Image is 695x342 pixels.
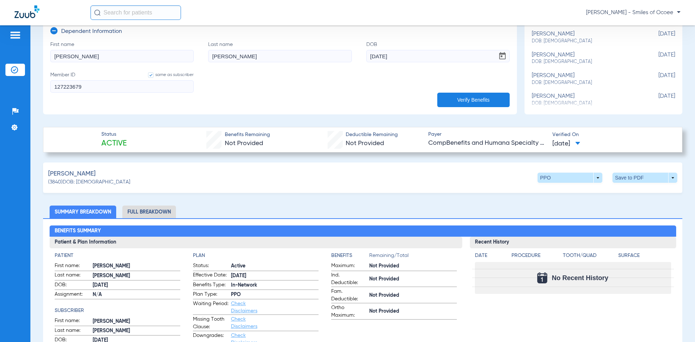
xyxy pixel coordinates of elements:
[428,131,546,138] span: Payer
[50,225,676,237] h2: Benefits Summary
[93,318,180,325] span: [PERSON_NAME]
[93,327,180,335] span: [PERSON_NAME]
[331,262,367,271] span: Maximum:
[346,140,384,147] span: Not Provided
[55,327,90,335] span: Last name:
[537,273,547,283] img: Calendar
[101,139,127,149] span: Active
[61,28,122,35] h3: Dependent Information
[331,304,367,319] span: Ortho Maximum:
[50,206,116,218] li: Summary Breakdown
[225,140,263,147] span: Not Provided
[331,252,369,262] app-breakdown-title: Benefits
[55,262,90,271] span: First name:
[532,31,639,44] div: [PERSON_NAME]
[618,252,671,262] app-breakdown-title: Surface
[50,71,194,93] label: Member ID
[231,262,319,270] span: Active
[532,72,639,86] div: [PERSON_NAME]
[366,50,510,62] input: DOBOpen calendar
[532,80,639,86] span: DOB: [DEMOGRAPHIC_DATA]
[532,59,639,65] span: DOB: [DEMOGRAPHIC_DATA]
[9,31,21,39] img: hamburger-icon
[532,38,639,45] span: DOB: [DEMOGRAPHIC_DATA]
[193,281,228,290] span: Benefits Type:
[101,131,127,138] span: Status
[538,173,602,183] button: PPO
[369,292,457,299] span: Not Provided
[55,291,90,299] span: Assignment:
[90,5,181,20] input: Search for patients
[428,139,546,148] span: CompBenefits and Humana Specialty Benefits
[532,93,639,106] div: [PERSON_NAME]
[208,41,351,62] label: Last name
[48,169,96,178] span: [PERSON_NAME]
[563,252,616,259] h4: Tooth/Quad
[639,52,675,65] span: [DATE]
[55,252,180,259] h4: Patient
[511,252,561,262] app-breakdown-title: Procedure
[55,281,90,290] span: DOB:
[552,139,580,148] span: [DATE]
[193,262,228,271] span: Status:
[193,252,319,259] h4: Plan
[612,173,677,183] button: Save to PDF
[231,317,257,329] a: Check Disclaimers
[94,9,101,16] img: Search Icon
[50,50,194,62] input: First name
[50,80,194,93] input: Member IDsame as subscriber
[369,275,457,283] span: Not Provided
[475,252,505,259] h4: Date
[369,252,457,262] span: Remaining/Total
[495,49,510,63] button: Open calendar
[639,31,675,44] span: [DATE]
[369,262,457,270] span: Not Provided
[93,262,180,270] span: [PERSON_NAME]
[639,72,675,86] span: [DATE]
[563,252,616,262] app-breakdown-title: Tooth/Quad
[122,206,176,218] li: Full Breakdown
[331,252,369,259] h4: Benefits
[475,252,505,262] app-breakdown-title: Date
[50,237,462,248] h3: Patient & Plan Information
[231,291,319,299] span: PPO
[639,93,675,106] span: [DATE]
[141,71,194,79] label: same as subscriber
[193,271,228,280] span: Effective Date:
[14,5,39,18] img: Zuub Logo
[208,50,351,62] input: Last name
[437,93,510,107] button: Verify Benefits
[55,307,180,314] h4: Subscriber
[511,252,561,259] h4: Procedure
[552,274,608,282] span: No Recent History
[369,308,457,315] span: Not Provided
[231,301,257,313] a: Check Disclaimers
[48,178,130,186] span: (3840) DOB: [DEMOGRAPHIC_DATA]
[346,131,398,139] span: Deductible Remaining
[552,131,670,139] span: Verified On
[193,316,228,331] span: Missing Tooth Clause:
[659,307,695,342] iframe: Chat Widget
[231,272,319,280] span: [DATE]
[532,52,639,65] div: [PERSON_NAME]
[55,317,90,326] span: First name:
[470,237,676,248] h3: Recent History
[366,41,510,62] label: DOB
[50,41,194,62] label: First name
[193,300,228,314] span: Waiting Period:
[225,131,270,139] span: Benefits Remaining
[193,291,228,299] span: Plan Type:
[231,282,319,289] span: In-Network
[93,291,180,299] span: N/A
[586,9,681,16] span: [PERSON_NAME] - Smiles of Ocoee
[55,271,90,280] span: Last name:
[93,272,180,280] span: [PERSON_NAME]
[331,271,367,287] span: Ind. Deductible:
[618,252,671,259] h4: Surface
[331,288,367,303] span: Fam. Deductible:
[93,282,180,289] span: [DATE]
